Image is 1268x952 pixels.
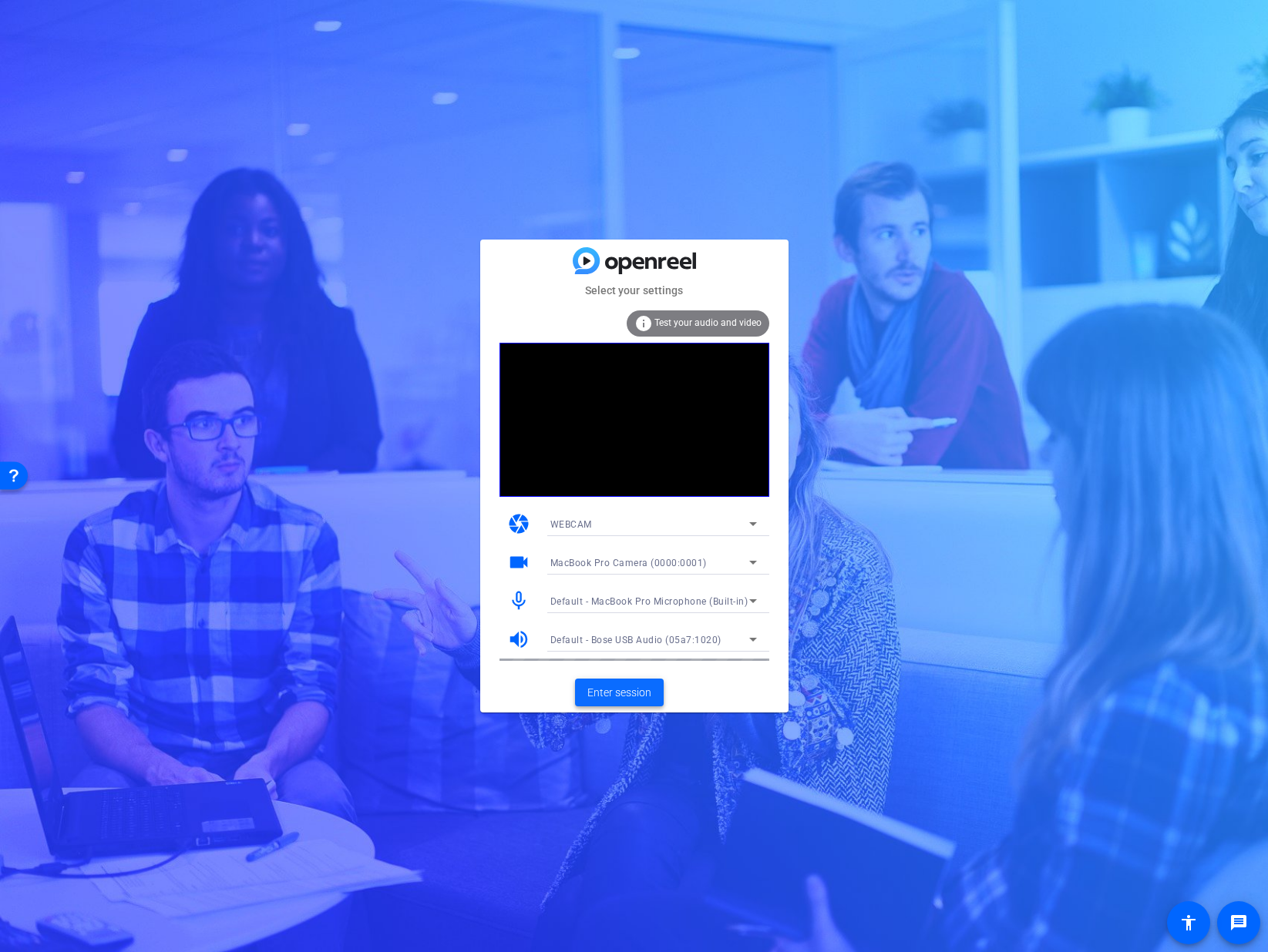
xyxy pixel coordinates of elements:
span: Test your audio and video [654,317,762,328]
mat-icon: mic_none [507,589,530,612]
button: Enter session [575,679,664,706]
mat-icon: message [1229,913,1248,932]
img: blue-gradient.svg [573,247,696,274]
span: MacBook Pro Camera (0000:0001) [550,558,707,568]
span: Default - Bose USB Audio (05a7:1020) [550,635,721,645]
span: WEBCAM [550,519,592,530]
span: Enter session [587,685,651,701]
mat-icon: camera [507,512,530,535]
mat-icon: info [634,314,653,333]
span: Default - MacBook Pro Microphone (Built-in) [550,596,748,607]
mat-icon: videocam [507,551,530,574]
mat-icon: accessibility [1179,913,1198,932]
mat-card-subtitle: Select your settings [480,282,789,299]
mat-icon: volume_up [507,628,530,651]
